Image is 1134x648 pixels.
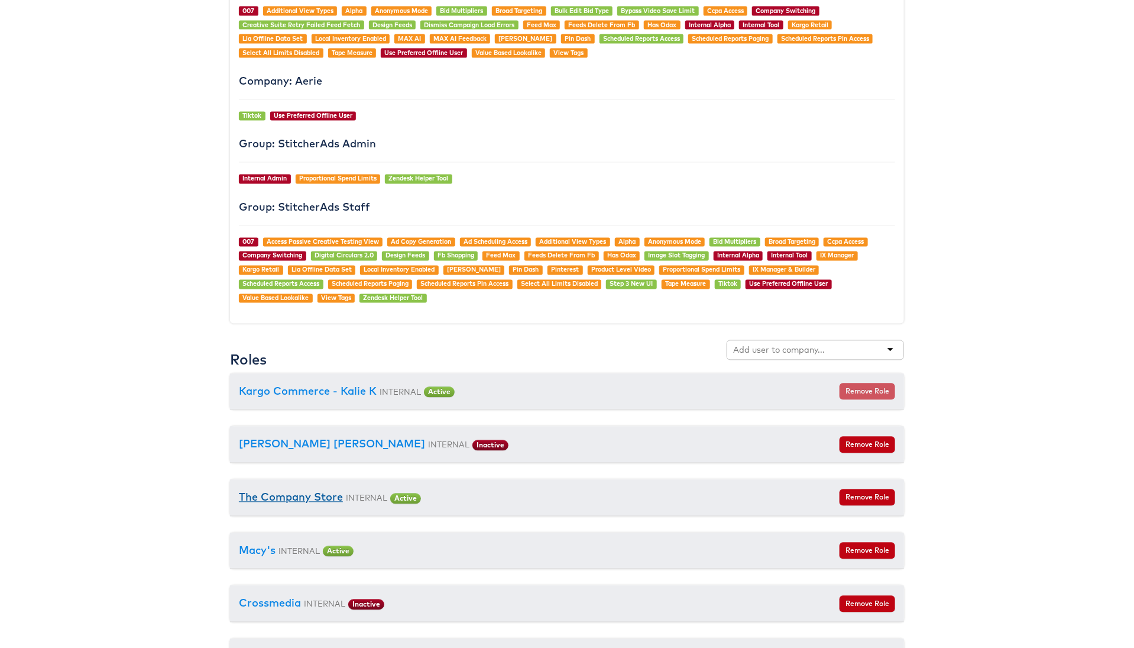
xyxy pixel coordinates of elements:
input: Add user to company... [733,344,827,356]
a: View Tags [321,294,351,302]
a: Fb Shopping [438,252,474,260]
h4: Group: StitcherAds Staff [239,202,895,214]
a: Digital Circulars 2.0 [315,252,374,260]
span: Inactive [472,440,508,451]
a: Crossmedia [239,597,301,610]
a: [PERSON_NAME] [499,34,553,43]
a: Kargo Retail [242,266,279,274]
a: Scheduled Reports Paging [332,280,409,288]
button: Remove Role [840,596,895,612]
a: Scheduled Reports Access [242,280,319,288]
a: Broad Targeting [495,7,542,15]
a: Macy's [239,544,276,557]
a: Feeds Delete From Fb [569,21,636,29]
a: Use Preferred Offline User [274,112,352,120]
a: Access Passive Creative Testing View [267,238,379,246]
small: INTERNAL [380,387,421,397]
a: Internal Alpha [717,252,759,260]
a: Anonymous Mode [648,238,701,246]
a: MAX AI Feedback [433,34,487,43]
a: Proportional Spend Limits [299,175,377,183]
a: Bid Multipliers [713,238,756,246]
a: Pin Dash [565,34,591,43]
a: Scheduled Reports Access [603,34,680,43]
a: Ccpa Access [707,7,744,15]
a: Bid Multipliers [440,7,484,15]
a: Company Switching [242,252,302,260]
button: Remove Role [840,383,895,400]
a: Value Based Lookalike [242,294,309,302]
a: Feed Max [527,21,556,29]
a: Alpha [618,238,636,246]
a: MAX AI [398,34,421,43]
a: Pinterest [551,266,579,274]
a: Dismiss Campaign Load Errors [424,21,514,29]
a: Zendesk Helper Tool [388,175,448,183]
a: Lia Offline Data Set [291,266,352,274]
a: Anonymous Mode [375,7,428,15]
a: Scheduled Reports Pin Access [781,34,869,43]
a: Additional View Types [267,7,333,15]
h4: Company: Aerie [239,76,895,88]
a: Tiktok [242,112,261,120]
a: IX Manager & Builder [753,266,815,274]
a: Zendesk Helper Tool [363,294,423,302]
span: Active [323,546,354,557]
button: Remove Role [840,543,895,559]
a: Kargo Retail [792,21,828,29]
a: Feeds Delete From Fb [528,252,595,260]
a: Tiktok [718,280,737,288]
a: Internal Tool [772,252,808,260]
a: Company Switching [756,7,816,15]
a: Use Preferred Offline User [749,280,828,288]
button: Remove Role [840,489,895,506]
a: Internal Tool [743,21,779,29]
a: Step 3 New UI [610,280,653,288]
a: The Company Store [239,491,343,504]
h4: Group: StitcherAds Admin [239,138,895,150]
a: 007 [242,238,254,246]
a: Alpha [345,7,362,15]
small: INTERNAL [278,546,320,556]
a: View Tags [554,49,584,57]
a: Kargo Commerce - Kalie K [239,385,377,398]
a: Has Odax [607,252,636,260]
a: Tape Measure [665,280,706,288]
a: 007 [242,7,254,15]
a: Bulk Edit Bid Type [555,7,609,15]
a: Product Level Video [591,266,651,274]
a: Scheduled Reports Paging [692,34,769,43]
a: [PERSON_NAME] [PERSON_NAME] [239,437,425,451]
a: Ccpa Access [828,238,864,246]
a: Additional View Types [540,238,607,246]
a: Image Slot Tagging [648,252,705,260]
a: Pin Dash [513,266,539,274]
span: Inactive [348,599,384,610]
a: Internal Admin [242,175,287,183]
a: Scheduled Reports Pin Access [420,280,508,288]
small: INTERNAL [428,440,469,450]
span: Active [424,387,455,398]
a: Select All Limits Disabled [242,49,319,57]
a: Tape Measure [332,49,372,57]
a: Internal Alpha [689,21,731,29]
span: Active [390,494,421,504]
a: Ad Copy Generation [391,238,451,246]
a: [PERSON_NAME] [447,266,501,274]
a: IX Manager [820,252,854,260]
a: Local Inventory Enabled [364,266,435,274]
a: Local Inventory Enabled [315,34,386,43]
a: Value Based Lookalike [475,49,542,57]
a: Lia Offline Data Set [242,34,303,43]
small: INTERNAL [304,599,345,609]
a: Has Odax [647,21,676,29]
a: Feed Max [487,252,516,260]
small: INTERNAL [346,493,387,503]
a: Bypass Video Save Limit [621,7,695,15]
a: Design Feeds [372,21,412,29]
a: Use Preferred Offline User [384,49,463,57]
a: Select All Limits Disabled [521,280,598,288]
a: Creative Suite Retry Failed Feed Fetch [242,21,360,29]
a: Ad Scheduling Access [464,238,527,246]
h3: Roles [230,352,267,367]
